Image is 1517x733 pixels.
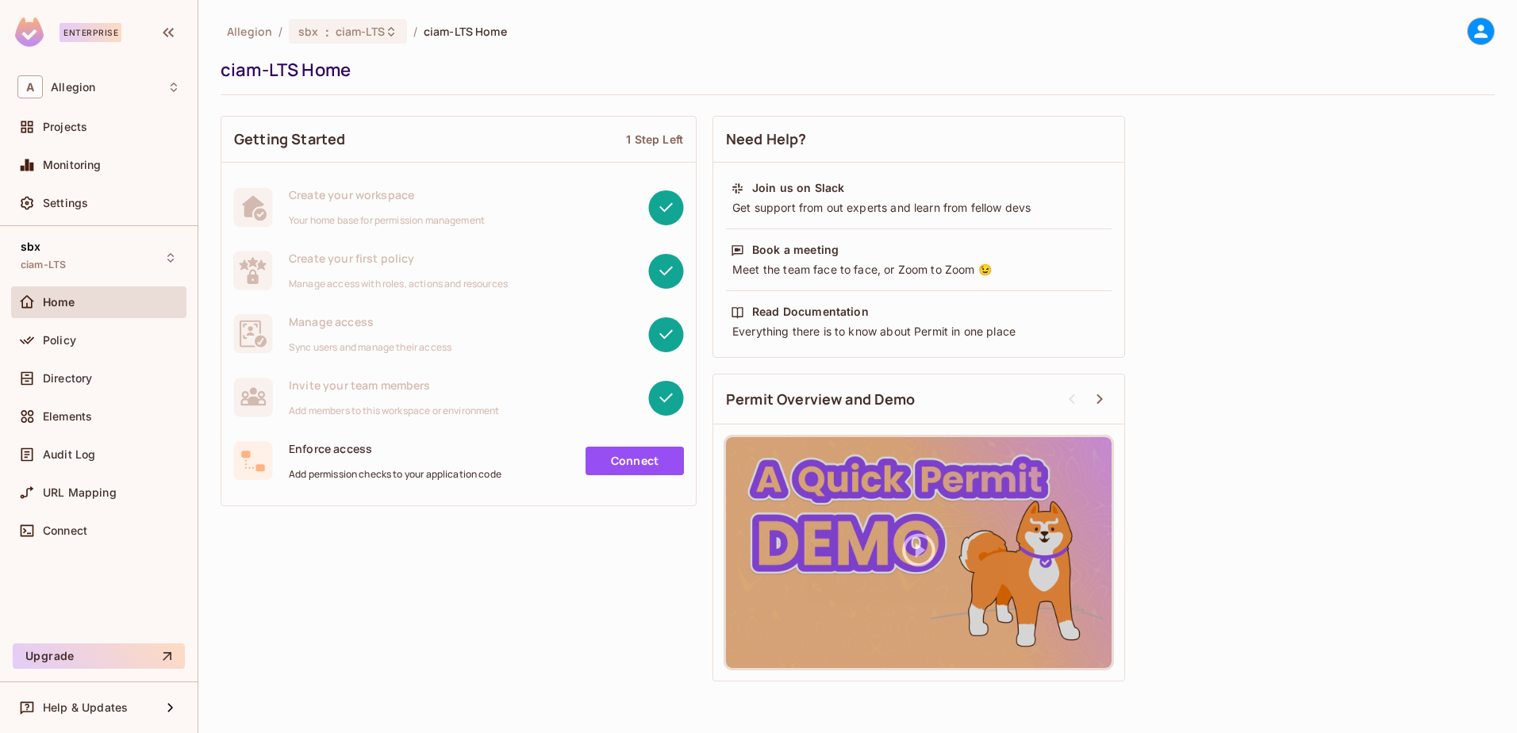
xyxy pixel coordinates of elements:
div: Get support from out experts and learn from fellow devs [731,200,1107,216]
div: Enterprise [60,23,121,42]
button: Upgrade [13,643,185,669]
span: Add members to this workspace or environment [289,405,500,417]
div: Read Documentation [752,304,869,320]
span: Monitoring [43,159,102,171]
span: Permit Overview and Demo [726,390,916,409]
span: Enforce access [289,441,501,456]
div: Meet the team face to face, or Zoom to Zoom 😉 [731,262,1107,278]
span: Invite your team members [289,378,500,393]
span: Manage access with roles, actions and resources [289,278,508,290]
a: Connect [586,447,684,475]
span: Your home base for permission management [289,214,485,227]
span: the active workspace [227,24,272,39]
li: / [278,24,282,39]
span: Getting Started [234,129,345,149]
span: sbx [21,240,40,253]
span: Home [43,296,75,309]
div: 1 Step Left [626,132,683,147]
span: Manage access [289,314,451,329]
span: A [17,75,43,98]
span: Audit Log [43,448,95,461]
span: sbx [298,24,318,39]
span: Settings [43,197,88,209]
div: Everything there is to know about Permit in one place [731,324,1107,340]
span: Add permission checks to your application code [289,468,501,481]
span: ciam-LTS [336,24,385,39]
span: : [325,25,330,38]
span: ciam-LTS [21,259,66,271]
span: Policy [43,334,76,347]
img: SReyMgAAAABJRU5ErkJggg== [15,17,44,47]
span: Help & Updates [43,701,128,714]
div: Book a meeting [752,242,839,258]
div: Join us on Slack [752,180,844,196]
span: Elements [43,410,92,423]
span: URL Mapping [43,486,117,499]
span: Need Help? [726,129,807,149]
span: Directory [43,372,92,385]
span: Workspace: Allegion [51,81,95,94]
li: / [413,24,417,39]
span: Projects [43,121,87,133]
span: Create your workspace [289,187,485,202]
span: Sync users and manage their access [289,341,451,354]
span: Connect [43,524,87,537]
span: ciam-LTS Home [424,24,507,39]
div: ciam-LTS Home [221,58,1487,82]
span: Create your first policy [289,251,508,266]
